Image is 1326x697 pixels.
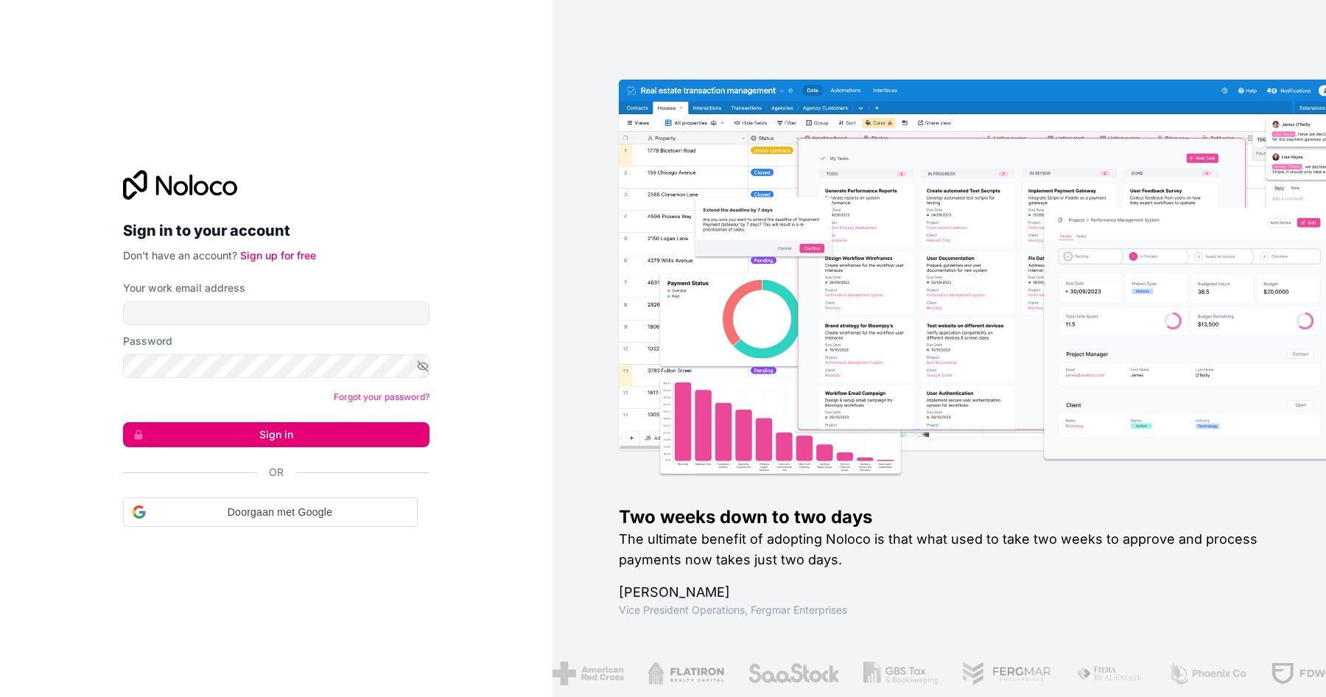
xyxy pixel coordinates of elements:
[647,662,723,685] img: /assets/flatiron-C8eUkumj.png
[961,662,1050,685] img: /assets/fergmar-CudnrXN5.png
[619,582,1279,603] h1: [PERSON_NAME]
[123,249,237,262] span: Don't have an account?
[1167,662,1246,685] img: /assets/phoenix-BREaitsQ.png
[269,465,284,480] span: Or
[123,422,429,447] button: Sign in
[746,662,839,685] img: /assets/saastock-C6Zbiodz.png
[334,391,429,402] a: Forgot your password?
[123,497,418,527] div: Doorgaan met Google
[1074,662,1143,685] img: /assets/fiera-fwj2N5v4.png
[619,603,1279,617] h1: Vice President Operations , Fergmar Enterprises
[152,505,408,520] span: Doorgaan met Google
[619,529,1279,570] h2: The ultimate benefit of adopting Noloco is that what used to take two weeks to approve and proces...
[123,334,172,348] label: Password
[123,354,429,378] input: Password
[240,249,316,262] a: Sign up for free
[619,505,1279,529] h1: Two weeks down to two days
[552,662,623,685] img: /assets/american-red-cross-BAupjrZR.png
[123,217,429,244] h2: Sign in to your account
[123,301,429,325] input: Email address
[863,662,938,685] img: /assets/gbstax-C-GtDUiK.png
[123,281,245,295] label: Your work email address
